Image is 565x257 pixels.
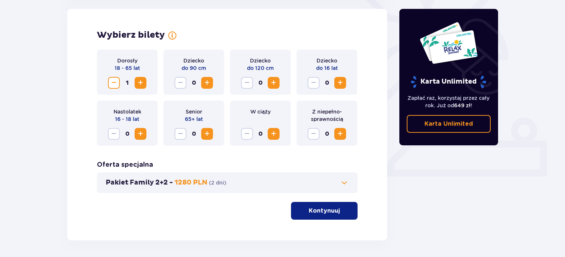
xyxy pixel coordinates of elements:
p: Senior [186,108,202,115]
span: 649 zł [454,102,471,108]
span: 1 [121,77,133,89]
button: Zmniejsz [241,77,253,89]
button: Pakiet Family 2+2 -1280 PLN(2 dni) [106,178,349,187]
p: 18 - 65 lat [115,64,140,72]
span: 0 [254,77,266,89]
button: Kontynuuj [291,202,358,220]
button: Zmniejsz [108,128,120,140]
button: Zwiększ [334,128,346,140]
p: Dziecko [183,57,204,64]
button: Zwiększ [268,128,280,140]
p: ( 2 dni ) [209,179,226,186]
p: Karta Unlimited [410,75,487,88]
button: Zwiększ [135,77,146,89]
p: Pakiet Family 2+2 - [106,178,173,187]
h3: Oferta specjalna [97,160,153,169]
span: 0 [188,128,200,140]
p: 1280 PLN [175,178,207,187]
span: 0 [321,77,333,89]
button: Zmniejsz [308,128,319,140]
p: do 90 cm [182,64,206,72]
p: Dorosły [117,57,138,64]
p: W ciąży [250,108,271,115]
p: Dziecko [317,57,337,64]
p: 65+ lat [185,115,203,123]
button: Zmniejsz [175,77,186,89]
span: 0 [321,128,333,140]
p: 16 - 18 lat [115,115,139,123]
span: 0 [121,128,133,140]
p: do 120 cm [247,64,274,72]
span: 0 [188,77,200,89]
p: Karta Unlimited [424,120,473,128]
button: Zmniejsz [241,128,253,140]
button: Zwiększ [334,77,346,89]
button: Zmniejsz [308,77,319,89]
button: Zmniejsz [175,128,186,140]
p: Dziecko [250,57,271,64]
p: do 16 lat [316,64,338,72]
img: Dwie karty całoroczne do Suntago z napisem 'UNLIMITED RELAX', na białym tle z tropikalnymi liśćmi... [419,21,478,64]
span: 0 [254,128,266,140]
button: Zwiększ [201,77,213,89]
a: Karta Unlimited [407,115,491,133]
p: Kontynuuj [309,207,340,215]
p: Zapłać raz, korzystaj przez cały rok. Już od ! [407,94,491,109]
button: Zwiększ [135,128,146,140]
p: Z niepełno­sprawnością [302,108,351,123]
button: Zmniejsz [108,77,120,89]
button: Zwiększ [201,128,213,140]
button: Zwiększ [268,77,280,89]
h2: Wybierz bilety [97,30,165,41]
p: Nastolatek [114,108,141,115]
